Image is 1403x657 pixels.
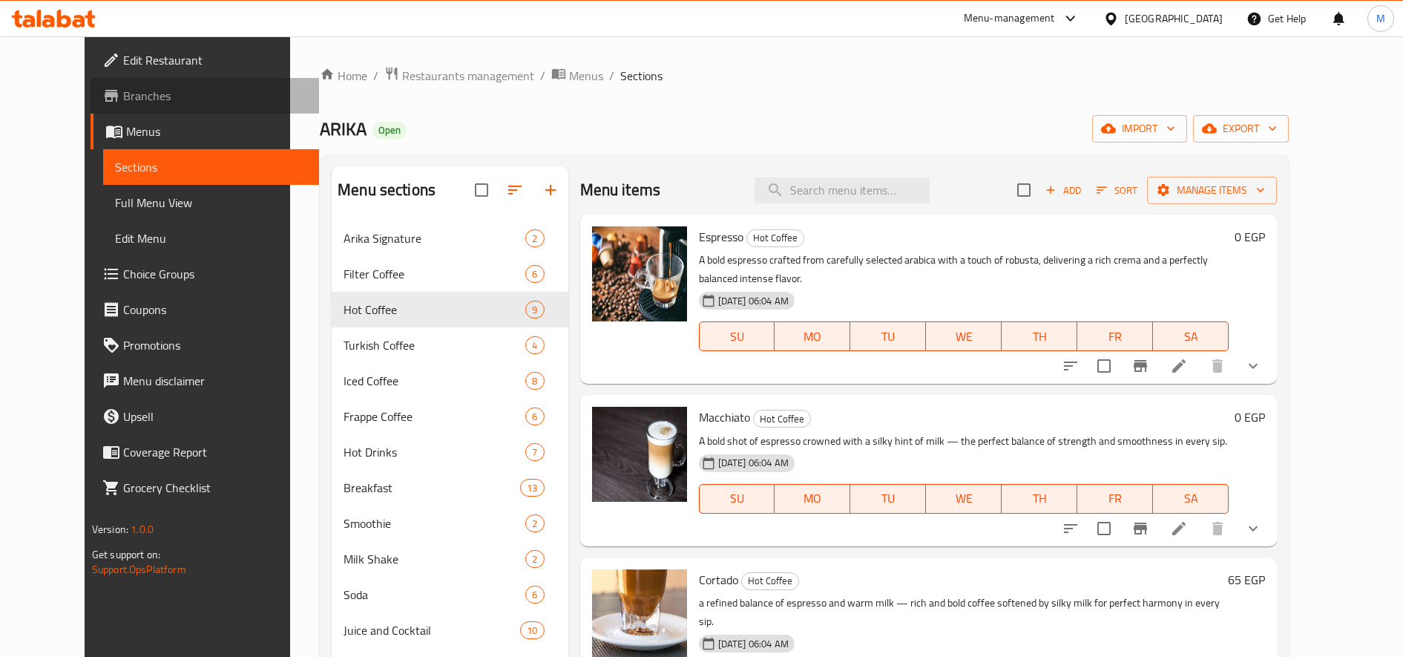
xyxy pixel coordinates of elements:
[525,408,544,425] div: items
[525,301,544,318] div: items
[344,621,520,639] span: Juice and Cocktail
[123,408,307,425] span: Upsell
[332,470,568,506] div: Breakfast13
[754,411,810,428] span: Hot Coffee
[1235,348,1271,384] button: show more
[1235,511,1271,546] button: show more
[706,326,769,347] span: SU
[344,408,525,425] span: Frappe Coffee
[706,488,769,509] span: SU
[781,326,844,347] span: MO
[755,177,930,203] input: search
[525,443,544,461] div: items
[741,572,799,590] div: Hot Coffee
[1235,226,1265,247] h6: 0 EGP
[526,232,543,246] span: 2
[344,586,525,604] span: Soda
[540,67,545,85] li: /
[1244,357,1262,375] svg: Show Choices
[1008,326,1071,347] span: TH
[526,517,543,531] span: 2
[525,336,544,354] div: items
[1053,348,1088,384] button: sort-choices
[123,265,307,283] span: Choice Groups
[344,443,525,461] span: Hot Drinks
[1093,179,1141,202] button: Sort
[123,479,307,497] span: Grocery Checklist
[466,174,497,206] span: Select all sections
[103,149,319,185] a: Sections
[1097,182,1137,199] span: Sort
[103,185,319,220] a: Full Menu View
[115,194,307,212] span: Full Menu View
[1153,484,1229,514] button: SA
[1159,488,1223,509] span: SA
[1088,513,1120,544] span: Select to update
[92,560,186,579] a: Support.OpsPlatform
[332,327,568,363] div: Turkish Coffee4
[1159,181,1265,200] span: Manage items
[926,484,1002,514] button: WE
[344,372,525,390] span: Iced Coffee
[115,229,307,247] span: Edit Menu
[1123,511,1158,546] button: Branch-specific-item
[91,256,319,292] a: Choice Groups
[932,326,996,347] span: WE
[123,336,307,354] span: Promotions
[712,637,795,651] span: [DATE] 06:04 AM
[533,172,568,208] button: Add section
[320,67,367,85] a: Home
[569,67,603,85] span: Menus
[856,488,920,509] span: TU
[742,572,798,589] span: Hot Coffee
[91,470,319,506] a: Grocery Checklist
[1104,120,1175,138] span: import
[384,66,534,85] a: Restaurants management
[856,326,920,347] span: TU
[320,112,367,146] span: ARIKA
[123,372,307,390] span: Menu disclaimer
[699,226,743,248] span: Espresso
[344,479,520,497] div: Breakfast
[1043,182,1083,199] span: Add
[775,484,850,514] button: MO
[781,488,844,509] span: MO
[126,122,307,140] span: Menus
[332,399,568,434] div: Frappe Coffee6
[526,374,543,388] span: 8
[92,545,160,564] span: Get support on:
[964,10,1055,27] div: Menu-management
[373,67,378,85] li: /
[344,265,525,283] span: Filter Coffee
[332,363,568,399] div: Iced Coffee8
[1193,115,1289,143] button: export
[521,624,543,638] span: 10
[525,229,544,247] div: items
[332,541,568,577] div: Milk Shake2
[699,432,1229,451] p: A bold shot of espresso crowned with a silky hint of milk — the perfect balance of strength and s...
[1125,10,1223,27] div: [GEOGRAPHIC_DATA]
[1083,488,1147,509] span: FR
[123,301,307,318] span: Coupons
[1228,569,1265,590] h6: 65 EGP
[123,51,307,69] span: Edit Restaurant
[1159,326,1223,347] span: SA
[525,586,544,604] div: items
[1039,179,1087,202] span: Add item
[115,158,307,176] span: Sections
[699,484,775,514] button: SU
[525,265,544,283] div: items
[592,226,687,321] img: Espresso
[1083,326,1147,347] span: FR
[1200,511,1235,546] button: delete
[91,327,319,363] a: Promotions
[344,514,525,532] span: Smoothie
[526,339,543,353] span: 4
[850,484,926,514] button: TU
[699,569,738,591] span: Cortado
[332,506,568,541] div: Smoothie2
[91,434,319,470] a: Coverage Report
[520,479,544,497] div: items
[344,550,525,568] span: Milk Shake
